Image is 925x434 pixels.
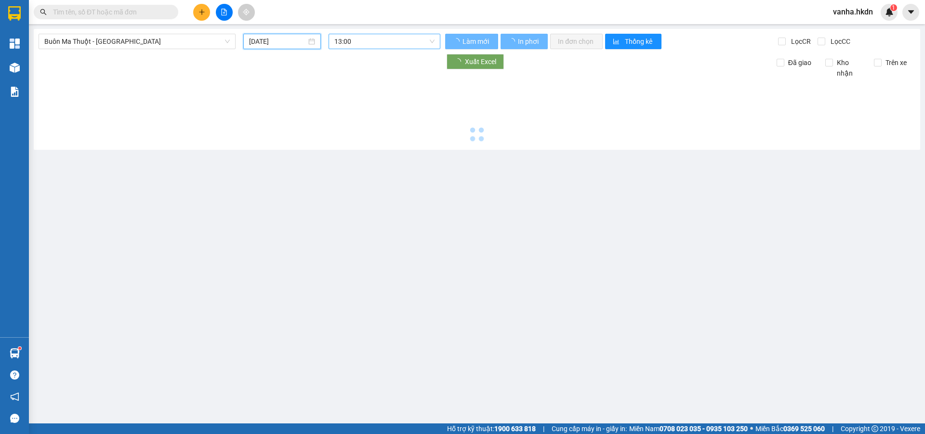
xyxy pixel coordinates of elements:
[447,54,504,69] button: Xuất Excel
[787,36,812,47] span: Lọc CR
[882,57,911,68] span: Trên xe
[890,4,897,11] sup: 1
[10,392,19,401] span: notification
[784,57,815,68] span: Đã giao
[518,36,540,47] span: In phơi
[193,4,210,21] button: plus
[462,36,490,47] span: Làm mới
[249,36,306,47] input: 14/10/2025
[445,34,498,49] button: Làm mới
[465,56,496,67] span: Xuất Excel
[550,34,603,49] button: In đơn chọn
[10,63,20,73] img: warehouse-icon
[885,8,894,16] img: icon-new-feature
[902,4,919,21] button: caret-down
[605,34,661,49] button: bar-chartThống kê
[783,425,825,433] strong: 0369 525 060
[18,347,21,350] sup: 1
[827,36,852,47] span: Lọc CC
[750,427,753,431] span: ⚪️
[53,7,167,17] input: Tìm tên, số ĐT hoặc mã đơn
[10,39,20,49] img: dashboard-icon
[907,8,915,16] span: caret-down
[238,4,255,21] button: aim
[552,423,627,434] span: Cung cấp máy in - giấy in:
[8,6,21,21] img: logo-vxr
[825,6,881,18] span: vanha.hkdn
[501,34,548,49] button: In phơi
[40,9,47,15] span: search
[221,9,227,15] span: file-add
[447,423,536,434] span: Hỗ trợ kỹ thuật:
[10,348,20,358] img: warehouse-icon
[10,414,19,423] span: message
[625,36,654,47] span: Thống kê
[334,34,435,49] span: 13:00
[660,425,748,433] strong: 0708 023 035 - 0935 103 250
[543,423,544,434] span: |
[216,4,233,21] button: file-add
[494,425,536,433] strong: 1900 633 818
[44,34,230,49] span: Buôn Ma Thuột - Gia Nghĩa
[892,4,895,11] span: 1
[755,423,825,434] span: Miền Bắc
[198,9,205,15] span: plus
[10,370,19,380] span: question-circle
[243,9,250,15] span: aim
[872,425,878,432] span: copyright
[454,58,465,65] span: loading
[453,38,461,45] span: loading
[508,38,516,45] span: loading
[10,87,20,97] img: solution-icon
[629,423,748,434] span: Miền Nam
[613,38,621,46] span: bar-chart
[832,423,833,434] span: |
[833,57,867,79] span: Kho nhận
